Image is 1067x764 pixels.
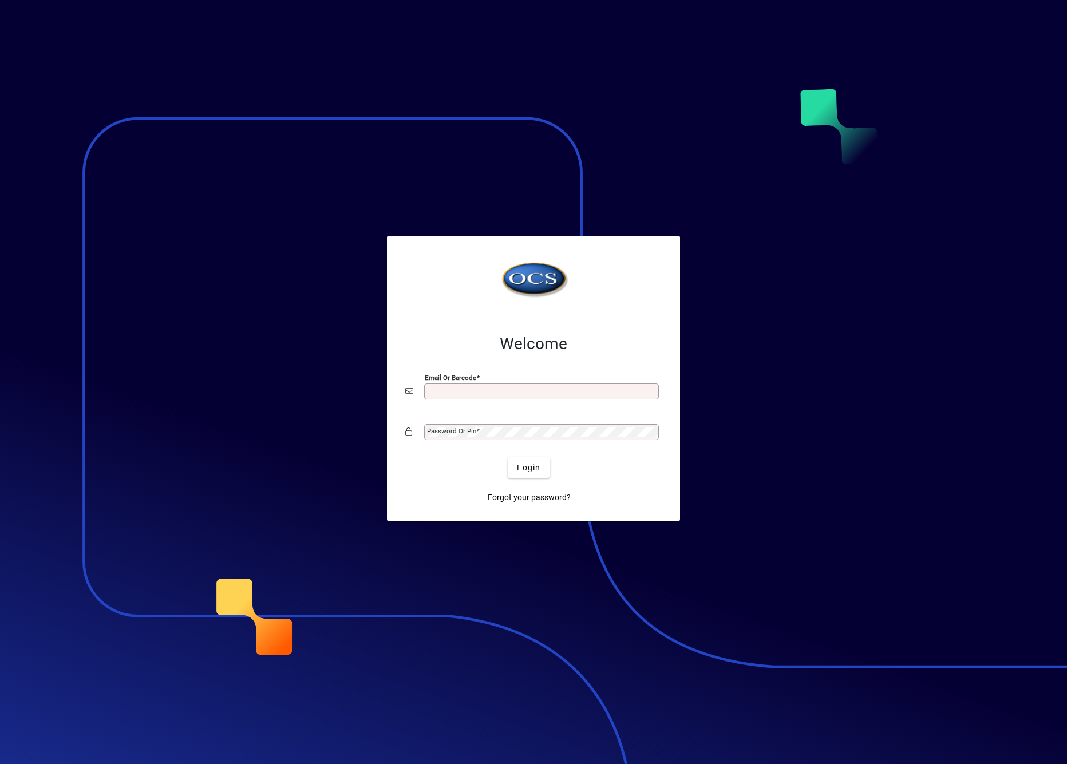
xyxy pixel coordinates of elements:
[488,492,571,504] span: Forgot your password?
[425,374,476,382] mat-label: Email or Barcode
[508,457,550,478] button: Login
[427,427,476,435] mat-label: Password or Pin
[483,487,575,508] a: Forgot your password?
[405,334,662,354] h2: Welcome
[517,462,540,474] span: Login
